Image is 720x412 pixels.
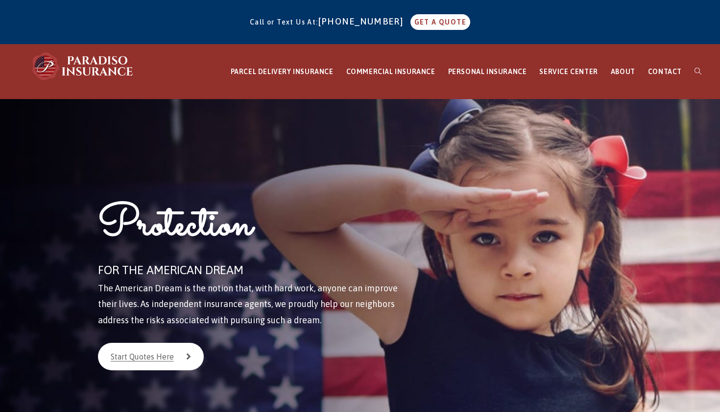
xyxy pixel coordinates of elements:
[346,68,435,76] span: COMMERCIAL INSURANCE
[642,45,688,99] a: CONTACT
[442,45,533,99] a: PERSONAL INSURANCE
[98,263,243,277] span: FOR THE AMERICAN DREAM
[98,197,416,259] h1: Protection
[340,45,442,99] a: COMMERCIAL INSURANCE
[224,45,340,99] a: PARCEL DELIVERY INSURANCE
[539,68,598,76] span: SERVICE CENTER
[29,51,137,81] img: Paradiso Insurance
[410,14,470,30] a: GET A QUOTE
[231,68,334,76] span: PARCEL DELIVERY INSURANCE
[318,16,408,26] a: [PHONE_NUMBER]
[448,68,527,76] span: PERSONAL INSURANCE
[604,45,642,99] a: ABOUT
[648,68,682,76] span: CONTACT
[533,45,604,99] a: SERVICE CENTER
[98,343,204,370] a: Start Quotes Here
[250,18,318,26] span: Call or Text Us At:
[98,283,398,325] span: The American Dream is the notion that, with hard work, anyone can improve their lives. As indepen...
[611,68,635,76] span: ABOUT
